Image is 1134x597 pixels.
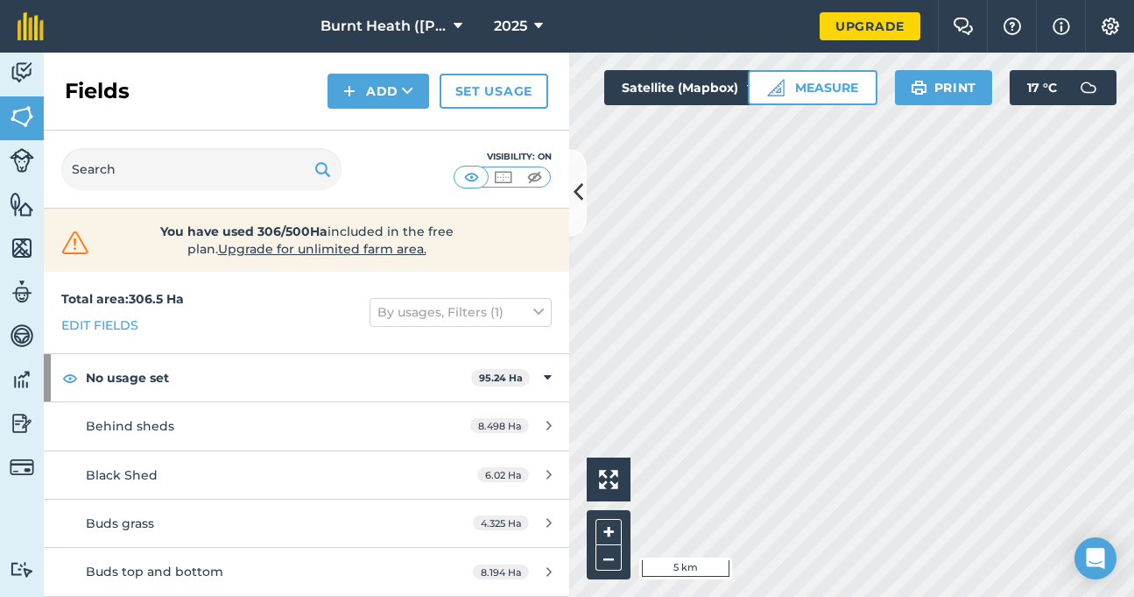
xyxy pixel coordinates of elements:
[10,103,34,130] img: svg+xml;base64,PHN2ZyB4bWxucz0iaHR0cDovL3d3dy53My5vcmcvMjAwMC9zdmciIHdpZHRoPSI1NiIgaGVpZ2h0PSI2MC...
[1002,18,1023,35] img: A question mark icon
[494,16,527,37] span: 2025
[120,223,493,258] span: included in the free plan .
[86,515,154,531] span: Buds grass
[58,230,93,256] img: svg+xml;base64,PHN2ZyB4bWxucz0iaHR0cDovL3d3dy53My5vcmcvMjAwMC9zdmciIHdpZHRoPSIzMiIgaGVpZ2h0PSIzMC...
[492,168,514,186] img: svg+xml;base64,PHN2ZyB4bWxucz0iaHR0cDovL3d3dy53My5vcmcvMjAwMC9zdmciIHdpZHRoPSI1MCIgaGVpZ2h0PSI0MC...
[86,418,174,434] span: Behind sheds
[820,12,920,40] a: Upgrade
[10,323,34,349] img: svg+xml;base64,PD94bWwgdmVyc2lvbj0iMS4wIiBlbmNvZGluZz0idXRmLTgiPz4KPCEtLSBHZW5lcmF0b3I6IEFkb2JlIE...
[370,298,552,326] button: By usages, Filters (1)
[10,410,34,437] img: svg+xml;base64,PD94bWwgdmVyc2lvbj0iMS4wIiBlbmNvZGluZz0idXRmLTgiPz4KPCEtLSBHZW5lcmF0b3I6IEFkb2JlIE...
[328,74,429,109] button: Add
[44,548,569,595] a: Buds top and bottom8.194 Ha
[10,191,34,217] img: svg+xml;base64,PHN2ZyB4bWxucz0iaHR0cDovL3d3dy53My5vcmcvMjAwMC9zdmciIHdpZHRoPSI1NiIgaGVpZ2h0PSI2MC...
[1027,70,1057,105] span: 17 ° C
[1074,537,1116,579] div: Open Intercom Messenger
[86,354,471,402] strong: No usage set
[61,291,184,307] strong: Total area : 306.5 Ha
[44,500,569,547] a: Buds grass4.325 Ha
[473,565,529,579] span: 8.194 Ha
[10,279,34,305] img: svg+xml;base64,PD94bWwgdmVyc2lvbj0iMS4wIiBlbmNvZGluZz0idXRmLTgiPz4KPCEtLSBHZW5lcmF0b3I6IEFkb2JlIE...
[470,418,529,433] span: 8.498 Ha
[314,159,331,180] img: svg+xml;base64,PHN2ZyB4bWxucz0iaHR0cDovL3d3dy53My5vcmcvMjAwMC9zdmciIHdpZHRoPSIxOSIgaGVpZ2h0PSIyNC...
[44,354,569,402] div: No usage set95.24 Ha
[10,455,34,480] img: svg+xml;base64,PD94bWwgdmVyc2lvbj0iMS4wIiBlbmNvZGluZz0idXRmLTgiPz4KPCEtLSBHZW5lcmF0b3I6IEFkb2JlIE...
[65,77,130,105] h2: Fields
[1053,16,1070,37] img: svg+xml;base64,PHN2ZyB4bWxucz0iaHR0cDovL3d3dy53My5vcmcvMjAwMC9zdmciIHdpZHRoPSIxNyIgaGVpZ2h0PSIxNy...
[595,545,622,571] button: –
[10,235,34,261] img: svg+xml;base64,PHN2ZyB4bWxucz0iaHR0cDovL3d3dy53My5vcmcvMjAwMC9zdmciIHdpZHRoPSI1NiIgaGVpZ2h0PSI2MC...
[61,148,342,190] input: Search
[10,561,34,578] img: svg+xml;base64,PD94bWwgdmVyc2lvbj0iMS4wIiBlbmNvZGluZz0idXRmLTgiPz4KPCEtLSBHZW5lcmF0b3I6IEFkb2JlIE...
[953,18,974,35] img: Two speech bubbles overlapping with the left bubble in the forefront
[44,451,569,499] a: Black Shed6.02 Ha
[10,366,34,393] img: svg+xml;base64,PD94bWwgdmVyc2lvbj0iMS4wIiBlbmNvZGluZz0idXRmLTgiPz4KPCEtLSBHZW5lcmF0b3I6IEFkb2JlIE...
[62,367,78,388] img: svg+xml;base64,PHN2ZyB4bWxucz0iaHR0cDovL3d3dy53My5vcmcvMjAwMC9zdmciIHdpZHRoPSIxOCIgaGVpZ2h0PSIyNC...
[58,223,555,258] a: You have used 306/500Haincluded in the free plan.Upgrade for unlimited farm area.
[440,74,548,109] a: Set usage
[477,467,529,482] span: 6.02 Ha
[767,79,785,96] img: Ruler icon
[10,148,34,173] img: svg+xml;base64,PD94bWwgdmVyc2lvbj0iMS4wIiBlbmNvZGluZz0idXRmLTgiPz4KPCEtLSBHZW5lcmF0b3I6IEFkb2JlIE...
[18,12,44,40] img: fieldmargin Logo
[599,470,618,489] img: Four arrows, one pointing top left, one top right, one bottom right and the last bottom left
[454,150,552,164] div: Visibility: On
[1071,70,1106,105] img: svg+xml;base64,PD94bWwgdmVyc2lvbj0iMS4wIiBlbmNvZGluZz0idXRmLTgiPz4KPCEtLSBHZW5lcmF0b3I6IEFkb2JlIE...
[479,372,523,384] strong: 95.24 Ha
[748,70,877,105] button: Measure
[343,81,356,102] img: svg+xml;base64,PHN2ZyB4bWxucz0iaHR0cDovL3d3dy53My5vcmcvMjAwMC9zdmciIHdpZHRoPSIxNCIgaGVpZ2h0PSIyNC...
[61,316,138,335] a: Edit fields
[86,564,223,579] span: Buds top and bottom
[320,16,447,37] span: Burnt Heath ([PERSON_NAME])
[895,70,993,105] button: Print
[1010,70,1116,105] button: 17 °C
[461,168,482,186] img: svg+xml;base64,PHN2ZyB4bWxucz0iaHR0cDovL3d3dy53My5vcmcvMjAwMC9zdmciIHdpZHRoPSI1MCIgaGVpZ2h0PSI0MC...
[473,515,529,530] span: 4.325 Ha
[218,241,426,257] span: Upgrade for unlimited farm area.
[604,70,772,105] button: Satellite (Mapbox)
[10,60,34,86] img: svg+xml;base64,PD94bWwgdmVyc2lvbj0iMS4wIiBlbmNvZGluZz0idXRmLTgiPz4KPCEtLSBHZW5lcmF0b3I6IEFkb2JlIE...
[44,402,569,450] a: Behind sheds8.498 Ha
[86,467,158,483] span: Black Shed
[911,77,927,98] img: svg+xml;base64,PHN2ZyB4bWxucz0iaHR0cDovL3d3dy53My5vcmcvMjAwMC9zdmciIHdpZHRoPSIxOSIgaGVpZ2h0PSIyNC...
[524,168,546,186] img: svg+xml;base64,PHN2ZyB4bWxucz0iaHR0cDovL3d3dy53My5vcmcvMjAwMC9zdmciIHdpZHRoPSI1MCIgaGVpZ2h0PSI0MC...
[595,519,622,545] button: +
[160,224,328,239] strong: You have used 306/500Ha
[1100,18,1121,35] img: A cog icon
